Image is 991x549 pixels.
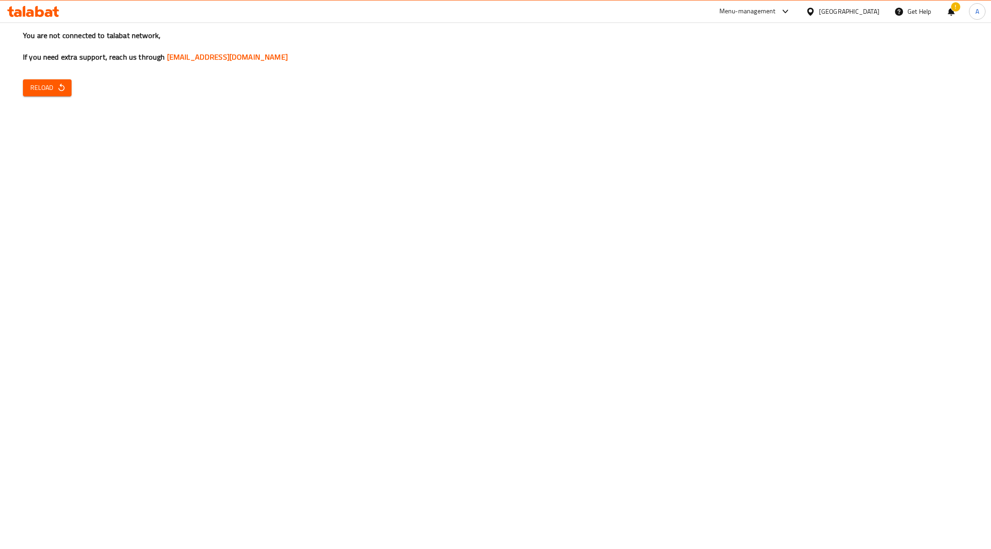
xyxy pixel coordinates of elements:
[23,30,968,62] h3: You are not connected to talabat network, If you need extra support, reach us through
[975,6,979,17] span: A
[30,82,64,94] span: Reload
[819,6,880,17] div: [GEOGRAPHIC_DATA]
[167,50,288,64] a: [EMAIL_ADDRESS][DOMAIN_NAME]
[23,79,72,96] button: Reload
[719,6,776,17] div: Menu-management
